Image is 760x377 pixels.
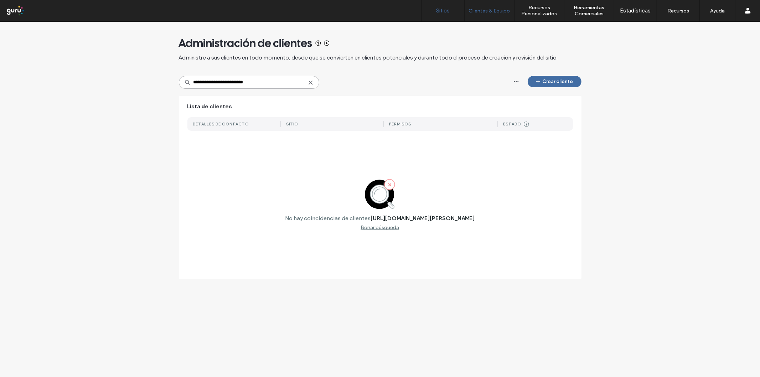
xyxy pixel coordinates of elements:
label: Ayuda [710,8,725,14]
button: Crear cliente [528,76,581,87]
label: No hay coincidencias de clientes [285,215,371,222]
label: [URL][DOMAIN_NAME][PERSON_NAME] [371,215,475,222]
span: Ayuda [15,5,35,11]
div: Estado [503,122,522,126]
label: Recursos [667,8,689,14]
label: Clientes & Equipo [469,8,510,14]
span: Administre a sus clientes en todo momento, desde que se convierten en clientes potenciales y dura... [179,54,558,62]
label: Estadísticas [620,7,651,14]
label: Herramientas Comerciales [564,5,614,17]
div: Sitio [286,122,299,126]
span: Administración de clientes [179,36,312,50]
span: Lista de clientes [187,103,232,110]
label: Sitios [436,7,450,14]
div: Borrar búsqueda [361,224,399,231]
div: Permisos [389,122,412,126]
div: DETALLES DE CONTACTO [193,122,249,126]
label: Recursos Personalizados [515,5,564,17]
